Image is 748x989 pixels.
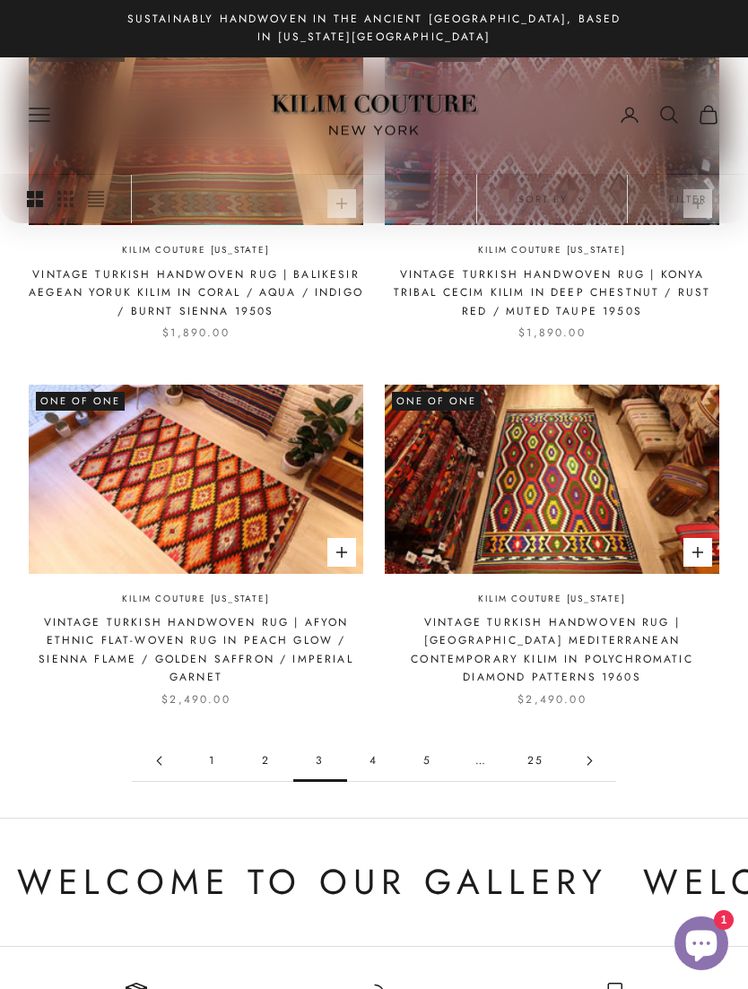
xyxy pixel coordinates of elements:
[385,265,719,320] a: Vintage Turkish Handwoven Rug | Konya Tribal Cecim Kilim in Deep Chestnut / Rust Red / Muted Taup...
[518,191,586,207] span: Sort by
[509,741,562,781] a: Go to page 25
[29,613,363,687] a: Vintage Turkish Handwoven Rug | Afyon Ethnic Flat-Woven Rug in Peach Glow / Sienna Flame / Golden...
[392,392,481,410] span: One of One
[88,175,104,223] button: Switch to compact product images
[122,243,269,258] a: Kilim Couture [US_STATE]
[562,741,616,781] a: Go to page 4
[628,175,748,223] button: Filter
[385,385,719,573] img: 5x9 Polychromatic Diamond Patterned Turkish Kilim Rug | Vintage 1960s Mediterranean Flat-Weave
[347,741,401,781] a: Go to page 4
[669,916,734,975] inbox-online-store-chat: Shopify online store chat
[293,741,347,781] span: 3
[385,613,719,687] a: Vintage Turkish Handwoven Rug | [GEOGRAPHIC_DATA] Mediterranean Contemporary Kilim in Polychromat...
[518,690,586,708] sale-price: $2,490.00
[123,11,625,47] p: Sustainably Handwoven in the Ancient [GEOGRAPHIC_DATA], Based in [US_STATE][GEOGRAPHIC_DATA]
[132,741,616,782] nav: Pagination navigation
[29,385,363,573] img: 5'4" x 9'4" Afyon Vintage Turkish Kilim Rug showcasing a luxurious Velvet Onyx backdrop and Deser...
[29,265,363,320] a: Vintage Turkish Handwoven Rug | Balikesir Aegean Yoruk Kilim in Coral / Aqua / Indigo / Burnt Sie...
[57,175,74,223] button: Switch to smaller product images
[239,741,293,781] a: Go to page 2
[518,324,585,342] sale-price: $1,890.00
[478,592,625,607] a: Kilim Couture [US_STATE]
[478,243,625,258] a: Kilim Couture [US_STATE]
[161,690,230,708] sale-price: $2,490.00
[162,324,229,342] sale-price: $1,890.00
[29,104,226,126] nav: Primary navigation
[262,73,486,158] img: Logo of Kilim Couture New York
[186,741,239,781] a: Go to page 1
[132,741,186,781] a: Go to page 2
[27,175,43,223] button: Switch to larger product images
[36,392,125,410] span: One of One
[619,104,719,126] nav: Secondary navigation
[122,592,269,607] a: Kilim Couture [US_STATE]
[401,741,455,781] a: Go to page 5
[455,741,509,781] span: …
[477,175,627,223] button: Sort by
